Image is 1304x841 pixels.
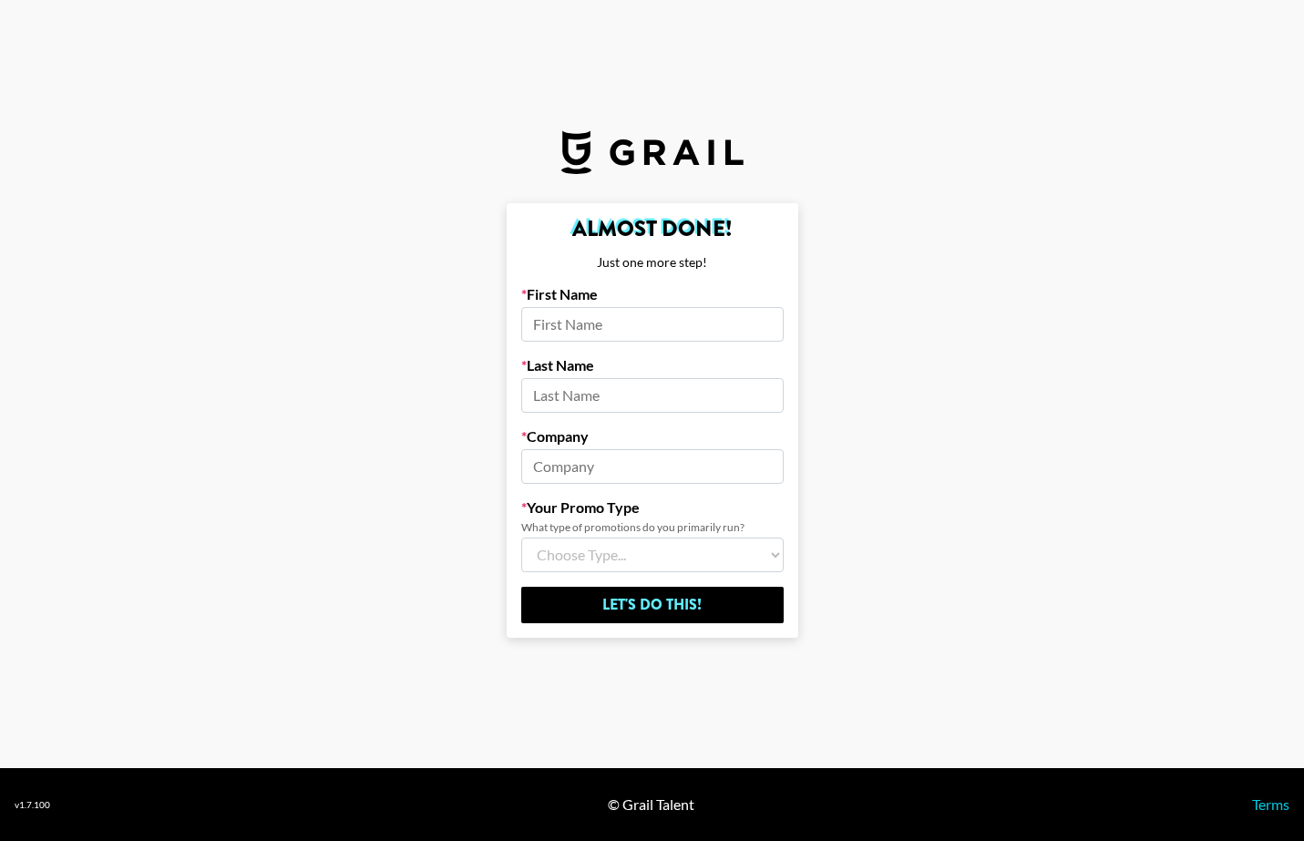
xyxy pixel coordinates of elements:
div: © Grail Talent [608,795,694,814]
label: First Name [521,285,784,303]
label: Last Name [521,356,784,374]
h2: Almost Done! [521,218,784,240]
img: Grail Talent Logo [561,130,744,174]
input: Last Name [521,378,784,413]
a: Terms [1252,795,1289,813]
label: Company [521,427,784,446]
div: v 1.7.100 [15,799,50,811]
input: First Name [521,307,784,342]
input: Let's Do This! [521,587,784,623]
div: What type of promotions do you primarily run? [521,520,784,534]
input: Company [521,449,784,484]
label: Your Promo Type [521,498,784,517]
div: Just one more step! [521,254,784,271]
